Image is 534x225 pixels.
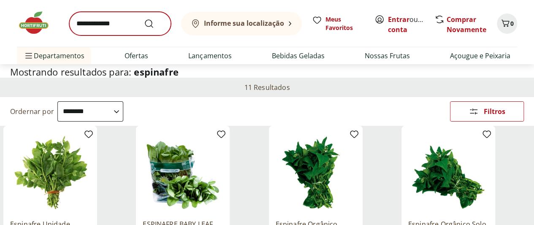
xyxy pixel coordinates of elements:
[365,51,410,61] a: Nossas Frutas
[24,46,84,66] span: Departamentos
[510,19,514,27] span: 0
[204,19,284,28] b: Informe sua localização
[408,133,488,213] img: Espinafre Orgânico Solo Vivo Maço
[450,101,524,122] button: Filtros
[325,15,364,32] span: Meus Favoritos
[276,133,356,213] img: Espinafre Orgânico Maço
[24,46,34,66] button: Menu
[17,10,59,35] img: Hortifruti
[388,15,434,34] a: Criar conta
[125,51,148,61] a: Ofertas
[450,51,510,61] a: Açougue e Peixaria
[143,133,223,213] img: ESPINAFRE BABY LEAF HIDROSOL
[388,14,426,35] span: ou
[272,51,325,61] a: Bebidas Geladas
[447,15,486,34] a: Comprar Novamente
[10,67,524,77] h1: Mostrando resultados para:
[497,14,517,34] button: Carrinho
[10,133,90,213] img: Espinafre Unidade
[144,19,164,29] button: Submit Search
[484,108,505,115] span: Filtros
[312,15,364,32] a: Meus Favoritos
[181,12,302,35] button: Informe sua localização
[134,65,178,78] span: espinafre
[388,15,409,24] a: Entrar
[469,106,479,117] svg: Abrir Filtros
[10,107,54,116] label: Ordernar por
[188,51,231,61] a: Lançamentos
[69,12,171,35] input: search
[244,83,290,92] h2: 11 Resultados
